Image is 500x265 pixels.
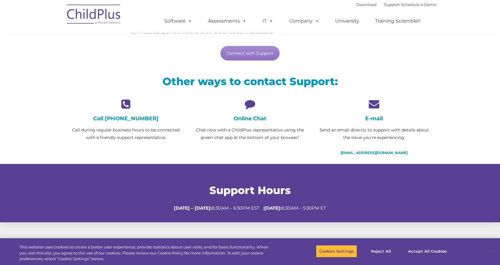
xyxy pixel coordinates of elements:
a: University [329,15,365,27]
p: Chat now with a ChildPlus representative using the green chat app at the bottom of your browser! [192,126,308,141]
p: Send an email directly to support with details about the issue you’re experiencing. [317,126,432,141]
img: ChildPlus by Procare Solutions [64,0,124,30]
a: Company [283,15,325,27]
a: Software [158,15,198,27]
a: Support [384,2,400,7]
span: Support Hours [209,184,291,197]
h4: E-mail [317,115,432,122]
a: Assessments [202,15,253,27]
h2: Other ways to contact Support: [68,75,432,88]
a: IT [256,15,279,27]
a: Download [356,2,377,7]
a: Connect with Support [220,46,280,60]
span: 8:30AM – 6:30PM EST | 8:30AM – 5:30PM ET [174,205,326,211]
font: | [356,2,436,7]
a: Schedule A Demo [401,2,436,7]
button: Reject All [362,245,400,257]
button: Cookies Settings [316,245,357,257]
strong: [DATE]: [264,205,281,211]
h4: Call [PHONE_NUMBER] [68,115,183,122]
div: This website uses cookies to create a better user experience, provide statistics about user visit... [20,244,275,262]
button: Accept All Cookies [405,245,450,257]
p: Call during regular business hours to be connected with a friendly support representative. [68,126,183,141]
a: Training Scramble!! [369,15,426,27]
a: [EMAIL_ADDRESS][DOMAIN_NAME] [341,150,408,155]
h4: Online Chat [192,115,308,122]
strong: [DATE] – [DATE]: [174,205,212,211]
button: Close [484,245,497,258]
